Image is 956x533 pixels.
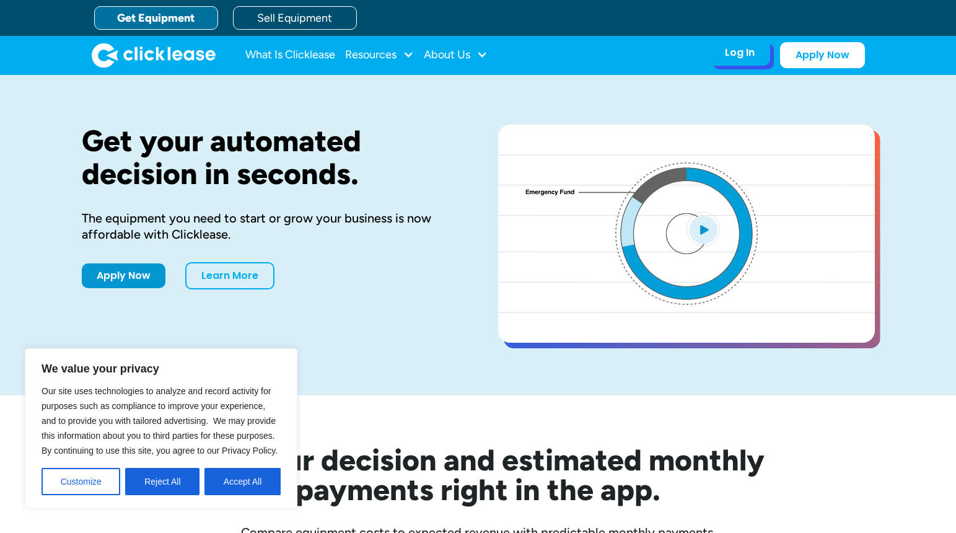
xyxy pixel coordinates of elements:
[424,43,488,68] div: About Us
[498,125,875,343] a: open lightbox
[42,361,281,376] p: We value your privacy
[780,42,865,68] a: Apply Now
[92,43,216,68] img: Clicklease logo
[82,210,458,242] div: The equipment you need to start or grow your business is now affordable with Clicklease.
[92,43,216,68] a: home
[185,262,274,289] a: Learn More
[82,125,458,190] h1: Get your automated decision in seconds.
[345,43,414,68] div: Resources
[131,445,825,504] h2: See your decision and estimated monthly payments right in the app.
[725,46,755,59] div: Log In
[686,212,720,247] img: Blue play button logo on a light blue circular background
[233,6,357,30] a: Sell Equipment
[25,348,297,508] div: We value your privacy
[204,468,281,495] button: Accept All
[245,43,335,68] a: What Is Clicklease
[82,263,165,288] a: Apply Now
[42,386,278,456] span: Our site uses technologies to analyze and record activity for purposes such as compliance to impr...
[125,468,200,495] button: Reject All
[42,468,120,495] button: Customize
[94,6,218,30] a: Get Equipment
